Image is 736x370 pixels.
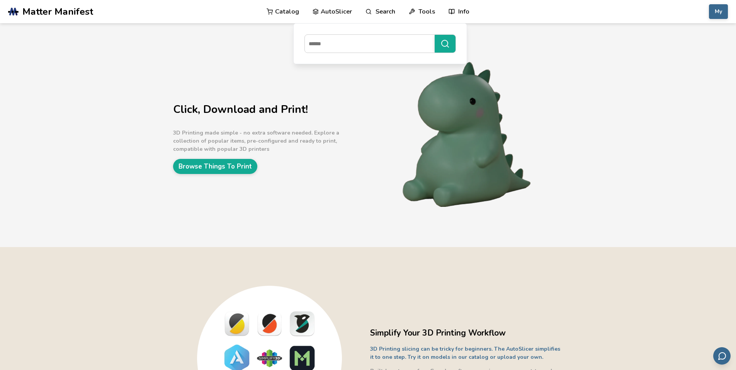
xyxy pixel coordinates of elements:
[22,6,93,17] span: Matter Manifest
[370,327,563,339] h2: Simplify Your 3D Printing Workflow
[173,104,366,116] h1: Click, Download and Print!
[173,159,257,174] a: Browse Things To Print
[173,129,366,153] p: 3D Printing made simple - no extra software needed. Explore a collection of popular items, pre-co...
[370,345,563,361] p: 3D Printing slicing can be tricky for beginners. The AutoSlicer simplifies it to one step. Try it...
[709,4,728,19] button: My
[713,347,731,365] button: Send feedback via email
